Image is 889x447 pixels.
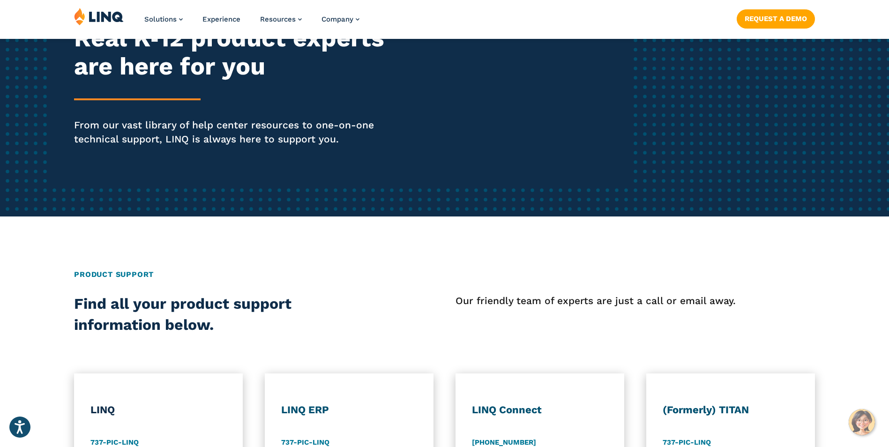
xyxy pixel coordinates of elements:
button: Hello, have a question? Let’s chat. [849,409,875,435]
span: Resources [260,15,296,23]
a: Solutions [144,15,183,23]
nav: Button Navigation [737,7,815,28]
h2: Find all your product support information below. [74,293,370,336]
a: Request a Demo [737,9,815,28]
p: From our vast library of help center resources to one-on-one technical support, LINQ is always he... [74,118,417,146]
a: Company [321,15,359,23]
span: Company [321,15,353,23]
a: Experience [202,15,240,23]
h2: Real K‑12 product experts are here for you [74,24,417,81]
h3: LINQ [90,403,227,417]
nav: Primary Navigation [144,7,359,38]
h3: LINQ ERP [281,403,418,417]
h2: Product Support [74,269,815,280]
p: Our friendly team of experts are just a call or email away. [456,293,815,308]
h3: (Formerly) TITAN [663,403,799,417]
img: LINQ | K‑12 Software [74,7,124,25]
a: Resources [260,15,302,23]
h3: LINQ Connect [472,403,608,417]
span: Solutions [144,15,177,23]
